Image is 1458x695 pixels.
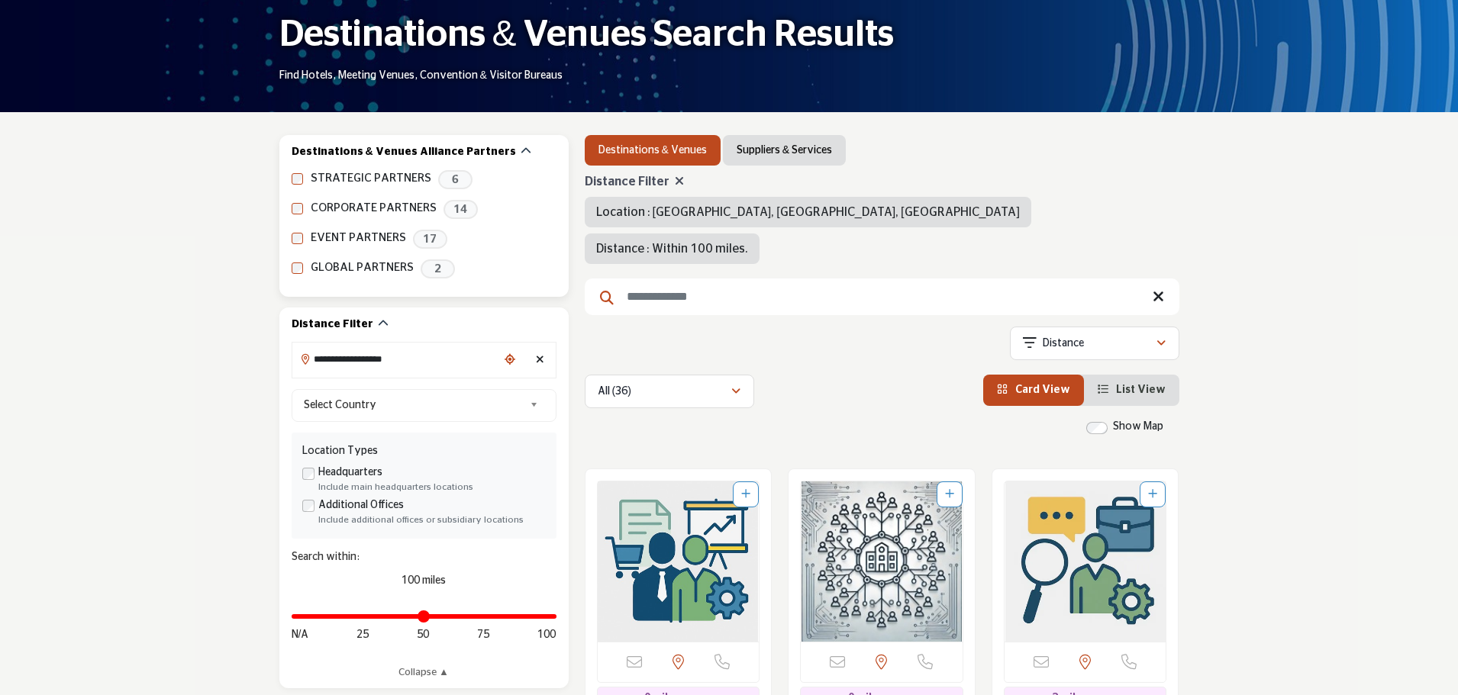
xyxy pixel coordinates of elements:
h1: Destinations & Venues Search Results [279,11,894,59]
label: Headquarters [318,465,382,481]
span: 75 [477,627,489,643]
input: CORPORATE PARTNERS checkbox [292,203,303,214]
a: View List [1098,385,1166,395]
label: GLOBAL PARTNERS [311,259,414,277]
h2: Destinations & Venues Alliance Partners [292,145,516,160]
span: 100 miles [402,575,446,586]
input: GLOBAL PARTNERS checkbox [292,262,303,274]
a: Suppliers & Services [737,143,832,158]
a: Add To List [741,489,750,500]
span: 2 [421,259,455,278]
p: Distance [1043,336,1084,352]
img: Plaza Hotel & Casino [801,481,963,642]
a: Open Listing in new tab [1005,481,1166,642]
a: Open Listing in new tab [801,481,963,642]
div: Clear search location [529,344,552,377]
label: Additional Offices [318,497,404,513]
span: 6 [438,170,473,189]
a: Collapse ▲ [292,665,556,681]
span: 50 [417,627,429,643]
h4: Distance Filter [585,175,1179,189]
input: EVENT PARTNERS checkbox [292,233,303,244]
li: Card View [983,375,1084,406]
button: All (36) [585,375,754,408]
label: Show Map [1113,419,1163,435]
a: Open Listing in new tab [598,481,760,642]
input: Search Location [292,344,498,374]
span: 25 [356,627,369,643]
p: Find Hotels, Meeting Venues, Convention & Visitor Bureaus [279,69,563,84]
div: Include main headquarters locations [318,481,546,494]
div: Location Types [302,443,546,459]
a: Destinations & Venues [598,143,707,158]
span: Card View [1015,385,1070,395]
a: View Card [997,385,1070,395]
label: STRATEGIC PARTNERS [311,170,431,188]
h2: Distance Filter [292,317,373,333]
input: STRATEGIC PARTNERS checkbox [292,173,303,185]
img: Golden Nugget Las Vegas [598,481,760,642]
span: List View [1116,385,1166,395]
div: Choose your current location [498,344,521,377]
span: Select Country [304,396,524,414]
span: 100 [537,627,556,643]
a: Add To List [945,489,954,500]
img: The STRAT Hotel Casino & SkyPod [1005,481,1166,642]
span: 17 [413,230,447,249]
span: 14 [444,200,478,219]
span: Location : [GEOGRAPHIC_DATA], [GEOGRAPHIC_DATA], [GEOGRAPHIC_DATA] [596,206,1020,218]
span: N/A [292,627,309,643]
a: Add To List [1148,489,1157,500]
input: Search Keyword [585,278,1179,315]
button: Distance [1010,327,1179,360]
label: CORPORATE PARTNERS [311,200,437,217]
div: Include additional offices or subsidiary locations [318,513,546,527]
p: All (36) [598,385,631,400]
li: List View [1084,375,1179,406]
div: Search within: [292,549,556,565]
span: Distance : Within 100 miles. [596,243,748,255]
label: EVENT PARTNERS [311,230,406,247]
